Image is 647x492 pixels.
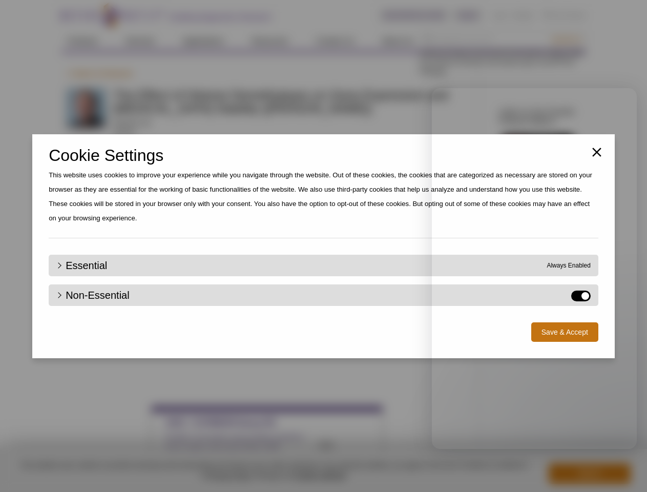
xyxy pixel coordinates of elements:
[432,88,637,449] iframe: Intercom live chat
[49,168,598,225] p: This website uses cookies to improve your experience while you navigate through the website. Out ...
[612,457,637,482] iframe: Intercom live chat
[56,261,107,270] a: Essential
[56,291,130,300] a: Non-Essential
[49,151,598,160] h2: Cookie Settings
